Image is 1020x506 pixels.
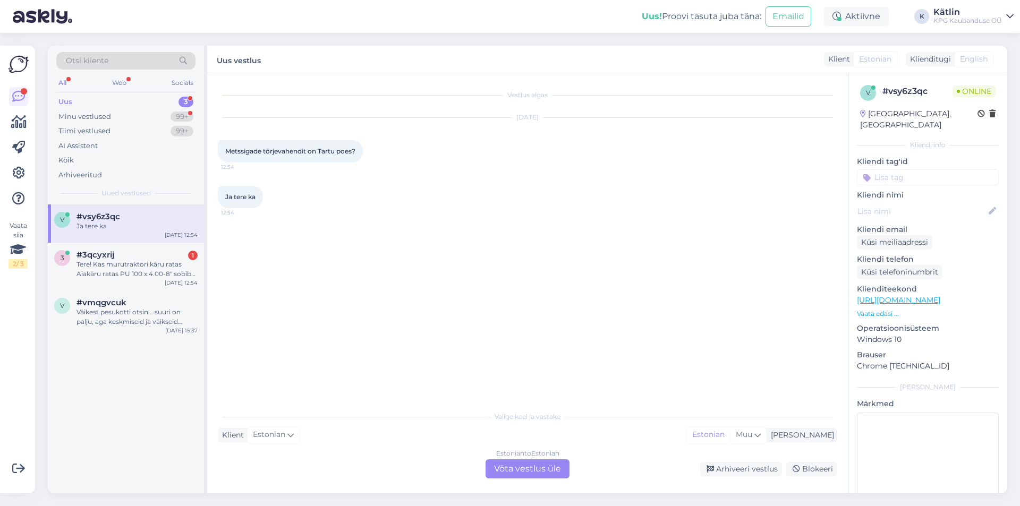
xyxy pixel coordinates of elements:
[165,327,198,335] div: [DATE] 15:37
[165,279,198,287] div: [DATE] 12:54
[642,11,662,21] b: Uus!
[857,156,999,167] p: Kliendi tag'id
[857,349,999,361] p: Brauser
[767,430,834,441] div: [PERSON_NAME]
[58,141,98,151] div: AI Assistent
[857,254,999,265] p: Kliendi telefon
[218,430,244,441] div: Klient
[218,412,837,422] div: Valige keel ja vastake
[178,97,193,107] div: 3
[857,205,987,217] input: Lisa nimi
[736,430,752,439] span: Muu
[76,250,114,260] span: #3qcyxrij
[882,85,953,98] div: # vsy6z3qc
[58,170,102,181] div: Arhiveeritud
[58,112,111,122] div: Minu vestlused
[56,76,69,90] div: All
[824,7,889,26] div: Aktiivne
[687,427,730,443] div: Estonian
[857,334,999,345] p: Windows 10
[76,212,120,221] span: #vsy6z3qc
[76,298,126,307] span: #vmqgvcuk
[857,140,999,150] div: Kliendi info
[221,209,261,217] span: 12:54
[110,76,129,90] div: Web
[933,16,1002,25] div: KPG Kaubanduse OÜ
[66,55,108,66] span: Otsi kliente
[857,224,999,235] p: Kliendi email
[58,97,72,107] div: Uus
[857,169,999,185] input: Lisa tag
[857,361,999,372] p: Chrome [TECHNICAL_ID]
[76,221,198,231] div: Ja tere ka
[859,54,891,65] span: Estonian
[225,147,355,155] span: Metssigade tõrjevahendit on Tartu poes?
[218,113,837,122] div: [DATE]
[58,155,74,166] div: Kõik
[786,462,837,476] div: Blokeeri
[76,307,198,327] div: Väikest pesukotti otsin... suuri on palju, aga keskmiseid ja väikseid [PERSON_NAME]...
[953,85,996,97] span: Online
[933,8,1002,16] div: Kätlin
[496,449,559,458] div: Estonian to Estonian
[218,90,837,100] div: Vestlus algas
[61,254,64,262] span: 3
[188,251,198,260] div: 1
[933,8,1014,25] a: KätlinKPG Kaubanduse OÜ
[857,382,999,392] div: [PERSON_NAME]
[171,126,193,136] div: 99+
[253,429,285,441] span: Estonian
[486,459,569,478] div: Võta vestlus üle
[866,89,870,97] span: v
[642,10,761,23] div: Proovi tasuta juba täna:
[8,221,28,269] div: Vaata siia
[857,190,999,201] p: Kliendi nimi
[58,126,110,136] div: Tiimi vestlused
[860,108,977,131] div: [GEOGRAPHIC_DATA], [GEOGRAPHIC_DATA]
[857,235,932,250] div: Küsi meiliaadressi
[914,9,929,24] div: K
[101,188,151,198] span: Uued vestlused
[824,54,850,65] div: Klient
[960,54,988,65] span: English
[857,284,999,295] p: Klienditeekond
[766,6,811,27] button: Emailid
[76,260,198,279] div: Tere! Kas murutraktori käru ratas Aiakäru ratas PU 100 x 4.00-8″ sobib ka praeguse originaali 4.8...
[221,163,261,171] span: 12:54
[8,259,28,269] div: 2 / 3
[165,231,198,239] div: [DATE] 12:54
[171,112,193,122] div: 99+
[906,54,951,65] div: Klienditugi
[700,462,782,476] div: Arhiveeri vestlus
[225,193,256,201] span: Ja tere ka
[217,52,261,66] label: Uus vestlus
[60,302,64,310] span: v
[8,54,29,74] img: Askly Logo
[857,398,999,409] p: Märkmed
[857,323,999,334] p: Operatsioonisüsteem
[857,265,942,279] div: Küsi telefoninumbrit
[857,295,940,305] a: [URL][DOMAIN_NAME]
[60,216,64,224] span: v
[857,309,999,319] p: Vaata edasi ...
[169,76,195,90] div: Socials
